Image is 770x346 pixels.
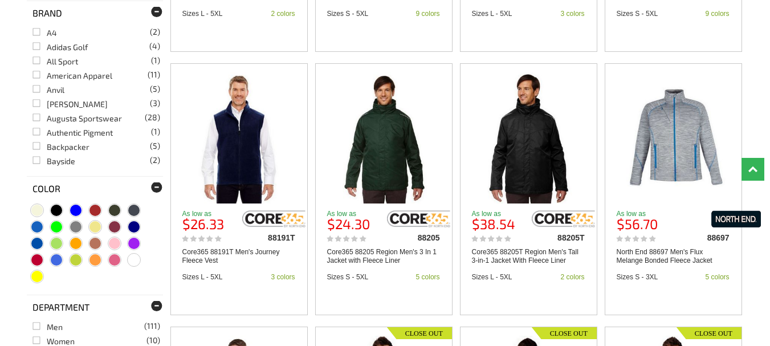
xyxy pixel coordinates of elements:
[271,274,295,280] div: 3 colors
[128,221,140,233] span: Navy
[617,10,658,17] div: Sizes S - 5XL
[51,238,62,249] span: Neon Green
[51,205,62,216] span: Black
[31,271,43,282] span: Yellow
[706,274,730,280] div: 5 colors
[148,71,160,79] span: (11)
[128,238,140,249] span: Purple
[109,254,120,266] span: Safety Pink
[150,85,160,93] span: (5)
[70,254,82,266] span: Safety Green
[706,10,730,17] div: 9 colors
[331,72,436,203] img: Core365 88205 Region Men's 3 In 1 Jacket with Fleece Liner
[237,234,295,242] div: 88191T
[416,274,440,280] div: 5 colors
[89,205,101,216] span: Brown
[271,10,295,17] div: 2 colors
[32,322,63,332] a: Men(111)
[677,327,741,339] img: Closeout
[145,113,160,121] span: (28)
[605,72,742,203] a: North End 88697 Men's Flux Melange Bonded Fleece Jacket
[32,336,75,346] a: Women(10)
[31,254,43,266] span: Red
[561,274,585,280] div: 2 colors
[327,274,369,280] div: Sizes S - 5XL
[242,210,305,227] img: core365/88191t
[472,274,512,280] div: Sizes L - 5XL
[327,210,385,217] p: As low as
[27,1,163,25] div: Brand
[27,295,163,319] div: Department
[182,248,295,265] a: Core365 88191T Men's Journey Fleece Vest
[327,215,370,232] b: $24.30
[32,99,108,109] a: [PERSON_NAME](3)
[146,336,160,344] span: (10)
[182,215,224,232] b: $26.33
[316,72,452,203] a: Core365 88205 Region Men's 3 In 1 Jacket with Fleece Liner
[109,205,120,216] span: Camo
[472,215,515,232] b: $38.54
[171,72,307,203] a: Core365 88191T Men's Journey Fleece Vest
[31,238,43,249] span: Neon Blue
[186,72,291,203] img: Core365 88191T Men's Journey Fleece Vest
[32,85,64,95] a: Anvil(5)
[327,10,369,17] div: Sizes S - 5XL
[31,205,43,216] span: Beige
[387,327,451,339] img: Closeout
[476,72,581,203] img: Core365 88205T Region Men's Tall 3-in-1 Jacket With Fleece Liner
[149,42,160,50] span: (4)
[387,210,450,227] img: core365/88205
[561,10,585,17] div: 3 colors
[151,56,160,64] span: (1)
[51,221,62,233] span: Green
[150,156,160,164] span: (2)
[621,72,726,203] img: North End 88697 Men's Flux Melange Bonded Fleece Jacket
[32,156,75,166] a: Bayside(2)
[182,274,223,280] div: Sizes L - 5XL
[70,221,82,233] span: Grey
[182,210,241,217] p: As low as
[617,210,675,217] p: As low as
[89,221,101,233] span: Khaki
[617,215,658,232] b: $56.70
[150,99,160,107] span: (3)
[472,10,512,17] div: Sizes L - 5XL
[128,254,140,266] span: White
[109,221,120,233] span: Maroon
[32,113,122,123] a: Augusta Sportswear(28)
[70,238,82,249] span: Orange
[182,10,223,17] div: Sizes L - 5XL
[742,158,764,181] a: Top
[472,248,585,265] a: Core365 88205T Region Men's Tall 3-in-1 Jacket With Fleece Liner
[89,238,101,249] span: Peach
[526,234,584,242] div: 88205T
[70,205,82,216] span: Blue
[32,71,112,80] a: American Apparel(11)
[532,327,596,339] img: Closeout
[109,238,120,249] span: Pink
[151,128,160,136] span: (1)
[416,10,440,17] div: 9 colors
[327,248,440,265] a: Core365 88205 Region Men's 3 In 1 Jacket with Fleece Liner
[27,176,163,201] div: Color
[32,42,88,52] a: Adidas Golf(4)
[381,234,439,242] div: 88205
[150,28,160,36] span: (2)
[617,248,730,265] a: North End 88697 Men's Flux Melange Bonded Fleece Jacket
[671,234,729,242] div: 88697
[617,274,658,280] div: Sizes S - 3XL
[150,142,160,150] span: (5)
[472,210,530,217] p: As low as
[32,142,89,152] a: Backpacker(5)
[532,210,595,227] img: core365/88205t
[144,322,160,330] span: (111)
[677,210,762,227] img: north-end/88697
[31,221,43,233] span: Denim
[32,128,113,137] a: Authentic Pigment(1)
[128,205,140,216] span: Charcoal
[51,254,62,266] span: Royal
[32,56,78,66] a: All Sport(1)
[461,72,597,203] a: Core365 88205T Region Men's Tall 3-in-1 Jacket With Fleece Liner
[32,28,57,38] a: A4(2)
[89,254,101,266] span: Safety Orange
